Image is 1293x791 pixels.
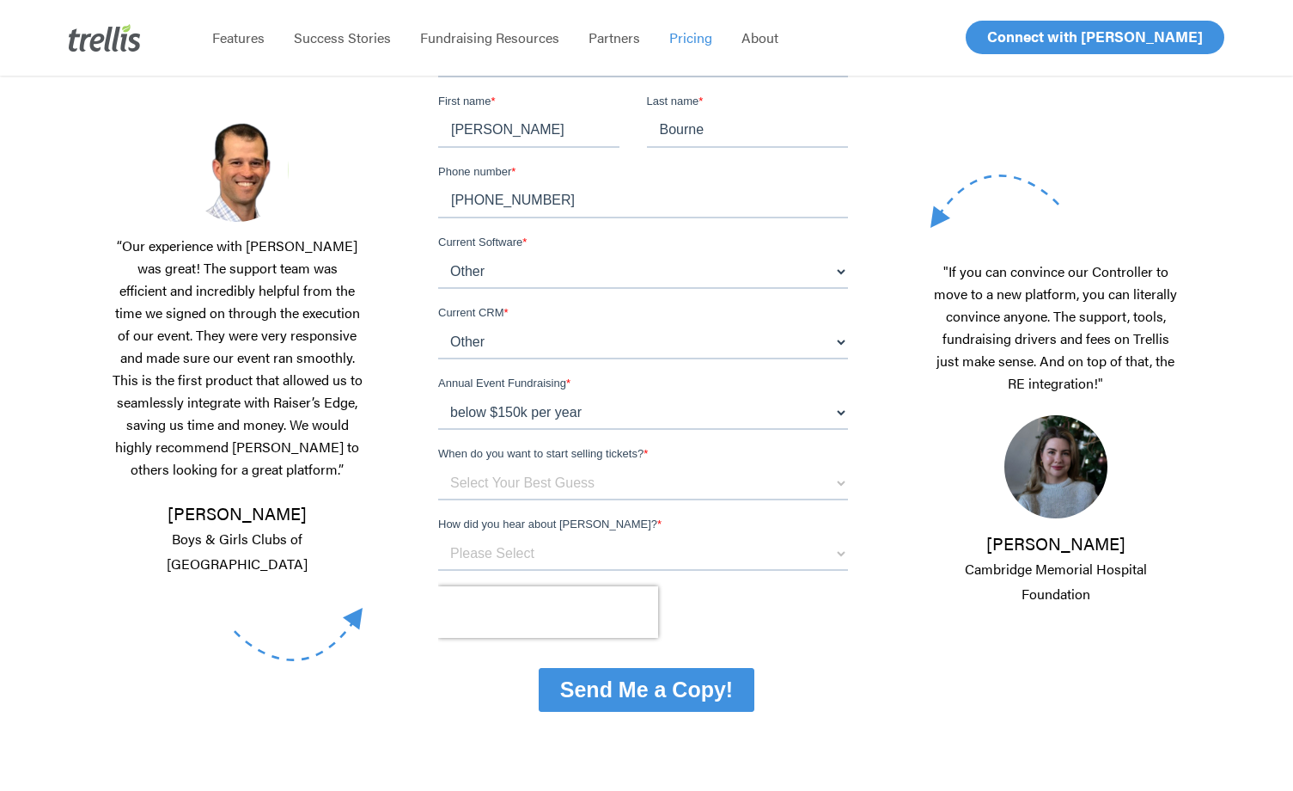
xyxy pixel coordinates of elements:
[212,28,265,47] span: Features
[406,29,574,46] a: Fundraising Resources
[930,531,1181,605] p: [PERSON_NAME]
[987,26,1203,46] span: Connect with [PERSON_NAME]
[186,119,289,221] img: Screenshot-2025-03-18-at-2.39.01%E2%80%AFPM.png
[113,501,363,575] p: [PERSON_NAME]
[198,29,279,46] a: Features
[438,22,855,757] iframe: Form 0
[966,21,1224,54] a: Connect with [PERSON_NAME]
[294,28,391,47] span: Success Stories
[930,261,1181,415] p: "If you can convince our Controller to move to a new platform, you can literally convince anyone....
[69,24,141,52] img: Trellis
[741,28,778,47] span: About
[727,29,793,46] a: About
[655,29,727,46] a: Pricing
[589,28,640,47] span: Partners
[574,29,655,46] a: Partners
[113,235,363,501] p: “Our experience with [PERSON_NAME] was great! The support team was efficient and incredibly helpf...
[279,29,406,46] a: Success Stories
[420,28,559,47] span: Fundraising Resources
[1004,415,1107,518] img: 1700858054423.jpeg
[669,28,712,47] span: Pricing
[167,529,308,573] span: Boys & Girls Clubs of [GEOGRAPHIC_DATA]
[965,559,1147,604] span: Cambridge Memorial Hospital Foundation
